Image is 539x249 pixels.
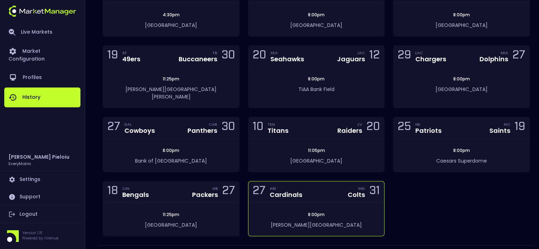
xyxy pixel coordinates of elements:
[415,50,446,56] div: LAC
[306,12,327,18] span: 8:00pm
[305,147,327,153] span: 11:05pm
[398,121,411,134] div: 25
[451,76,472,82] span: 8:00pm
[253,50,266,63] div: 20
[145,22,197,29] span: [GEOGRAPHIC_DATA]
[122,56,140,62] div: 49ers
[221,50,235,63] div: 30
[253,185,265,198] div: 27
[348,192,365,198] div: Colts
[451,12,472,18] span: 8:00pm
[504,121,510,127] div: NO
[9,161,31,166] h3: EveryMatrix
[451,147,472,153] span: 8:00pm
[122,192,149,198] div: Bengals
[122,186,149,191] div: CIN
[179,56,217,62] div: Buccaneers
[161,12,182,18] span: 4:30pm
[290,157,342,164] span: [GEOGRAPHIC_DATA]
[187,128,217,134] div: Panthers
[107,185,118,198] div: 18
[398,50,411,63] div: 29
[124,128,155,134] div: Cowboys
[290,22,342,29] span: [GEOGRAPHIC_DATA]
[107,121,120,134] div: 27
[415,121,442,127] div: NE
[4,171,80,188] a: Settings
[271,221,362,228] span: [PERSON_NAME][GEOGRAPHIC_DATA]
[489,128,510,134] div: Saints
[209,121,217,127] div: CAR
[4,230,80,242] div: Version 1.31Powered by nVenue
[358,121,362,127] div: LV
[270,186,302,191] div: ARI
[22,236,58,241] p: Powered by nVenue
[357,50,365,56] div: JAC
[221,121,235,134] div: 30
[436,157,487,164] span: Caesars Superdome
[479,56,508,62] div: Dolphins
[268,128,288,134] div: Titans
[270,192,302,198] div: Cardinals
[4,41,80,68] a: Market Configuration
[9,153,69,161] h2: [PERSON_NAME] Pieloiu
[4,68,80,87] a: Profiles
[124,121,155,127] div: DAL
[192,192,218,198] div: Packers
[253,121,263,134] div: 10
[135,157,207,164] span: Bank of [GEOGRAPHIC_DATA]
[4,87,80,107] a: History
[415,56,446,62] div: Chargers
[9,6,76,17] img: logo
[415,128,442,134] div: Patriots
[4,206,80,223] a: Logout
[306,211,327,217] span: 8:00pm
[4,188,80,205] a: Support
[161,76,181,82] span: 11:25pm
[270,50,304,56] div: SEA
[436,22,488,29] span: [GEOGRAPHIC_DATA]
[512,50,525,63] div: 27
[22,230,58,236] p: Version 1.31
[358,186,365,191] div: IND
[212,186,218,191] div: GB
[212,50,217,56] div: TB
[306,76,327,82] span: 8:00pm
[366,121,380,134] div: 20
[369,50,380,63] div: 12
[501,50,508,56] div: MIA
[107,50,118,63] div: 19
[122,50,140,56] div: SF
[337,128,362,134] div: Raiders
[4,23,80,41] a: Live Markets
[298,86,334,93] span: TIAA Bank Field
[145,221,197,228] span: [GEOGRAPHIC_DATA]
[515,121,525,134] div: 19
[270,56,304,62] div: Seahawks
[369,185,380,198] div: 31
[161,147,181,153] span: 8:00pm
[222,185,235,198] div: 27
[125,86,217,100] span: [PERSON_NAME][GEOGRAPHIC_DATA][PERSON_NAME]
[436,86,488,93] span: [GEOGRAPHIC_DATA]
[268,121,288,127] div: TEN
[161,211,181,217] span: 11:25pm
[337,56,365,62] div: Jaguars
